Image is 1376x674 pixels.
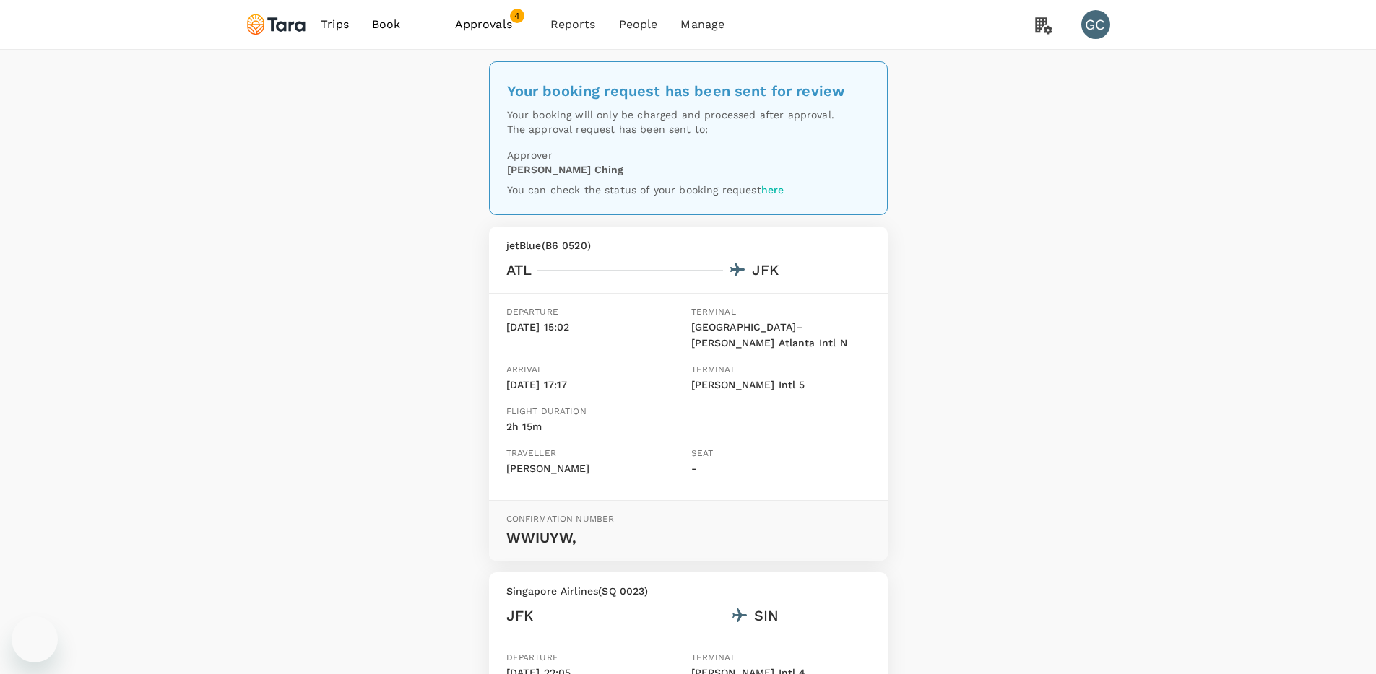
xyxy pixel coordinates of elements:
span: Manage [680,16,724,33]
p: Seat [691,447,870,461]
p: Arrival [506,363,685,377]
div: ATL [506,258,532,281]
p: Your booking will only be charged and processed after approval. [507,108,870,122]
a: here [761,184,784,196]
p: WWIUYW, [506,526,870,549]
p: Singapore Airlines ( SQ 0023 ) [506,584,870,598]
p: [PERSON_NAME] [506,461,685,477]
p: Terminal [691,651,870,665]
p: [DATE] 17:17 [506,377,685,393]
img: Tara Climate Ltd [243,9,310,40]
p: Departure [506,651,685,665]
span: Reports [550,16,596,33]
span: Trips [321,16,349,33]
span: Approvals [455,16,527,33]
div: Your booking request has been sent for review [507,79,870,102]
p: - [691,461,870,477]
iframe: Button to launch messaging window [12,616,58,662]
p: Approver [507,148,870,162]
p: Flight duration [506,405,587,419]
div: GC [1081,10,1110,39]
p: Traveller [506,447,685,461]
p: You can check the status of your booking request [507,183,870,197]
p: Terminal [691,363,870,377]
p: Departure [506,305,685,320]
p: [PERSON_NAME] Intl 5 [691,377,870,393]
p: jetBlue ( B6 0520 ) [506,238,870,253]
div: JFK [752,258,779,281]
p: [DATE] 15:02 [506,320,685,336]
span: People [619,16,658,33]
span: Book [372,16,401,33]
p: Confirmation number [506,512,870,527]
span: 4 [510,9,524,23]
p: [GEOGRAPHIC_DATA]–[PERSON_NAME] Atlanta Intl N [691,320,870,351]
p: 2h 15m [506,419,587,435]
div: JFK [506,604,533,627]
p: [PERSON_NAME] Ching [507,162,624,177]
p: Terminal [691,305,870,320]
div: SIN [754,604,779,627]
p: The approval request has been sent to: [507,122,870,136]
